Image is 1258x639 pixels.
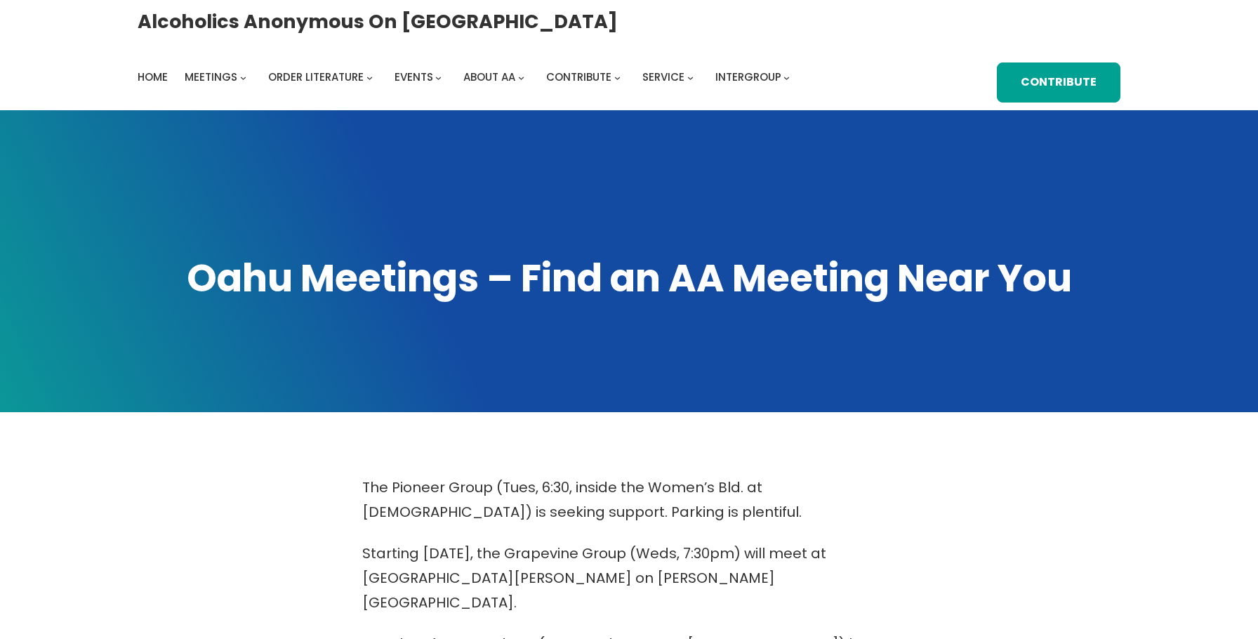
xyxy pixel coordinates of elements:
[362,541,896,615] p: Starting [DATE], the Grapevine Group (Weds, 7:30pm) will meet at [GEOGRAPHIC_DATA][PERSON_NAME] o...
[463,70,515,84] span: About AA
[715,70,781,84] span: Intergroup
[395,67,433,87] a: Events
[642,67,684,87] a: Service
[366,74,373,81] button: Order Literature submenu
[138,67,168,87] a: Home
[138,5,618,38] a: Alcoholics Anonymous on [GEOGRAPHIC_DATA]
[614,74,621,81] button: Contribute submenu
[715,67,781,87] a: Intergroup
[997,62,1120,103] a: Contribute
[185,70,237,84] span: Meetings
[463,67,515,87] a: About AA
[240,74,246,81] button: Meetings submenu
[268,70,364,84] span: Order Literature
[518,74,524,81] button: About AA submenu
[783,74,790,81] button: Intergroup submenu
[138,253,1120,304] h1: Oahu Meetings – Find an AA Meeting Near You
[546,67,611,87] a: Contribute
[435,74,442,81] button: Events submenu
[546,70,611,84] span: Contribute
[138,70,168,84] span: Home
[642,70,684,84] span: Service
[687,74,694,81] button: Service submenu
[362,475,896,525] p: The Pioneer Group (Tues, 6:30, inside the Women’s Bld. at [DEMOGRAPHIC_DATA]) is seeking support....
[185,67,237,87] a: Meetings
[138,67,795,87] nav: Intergroup
[395,70,433,84] span: Events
